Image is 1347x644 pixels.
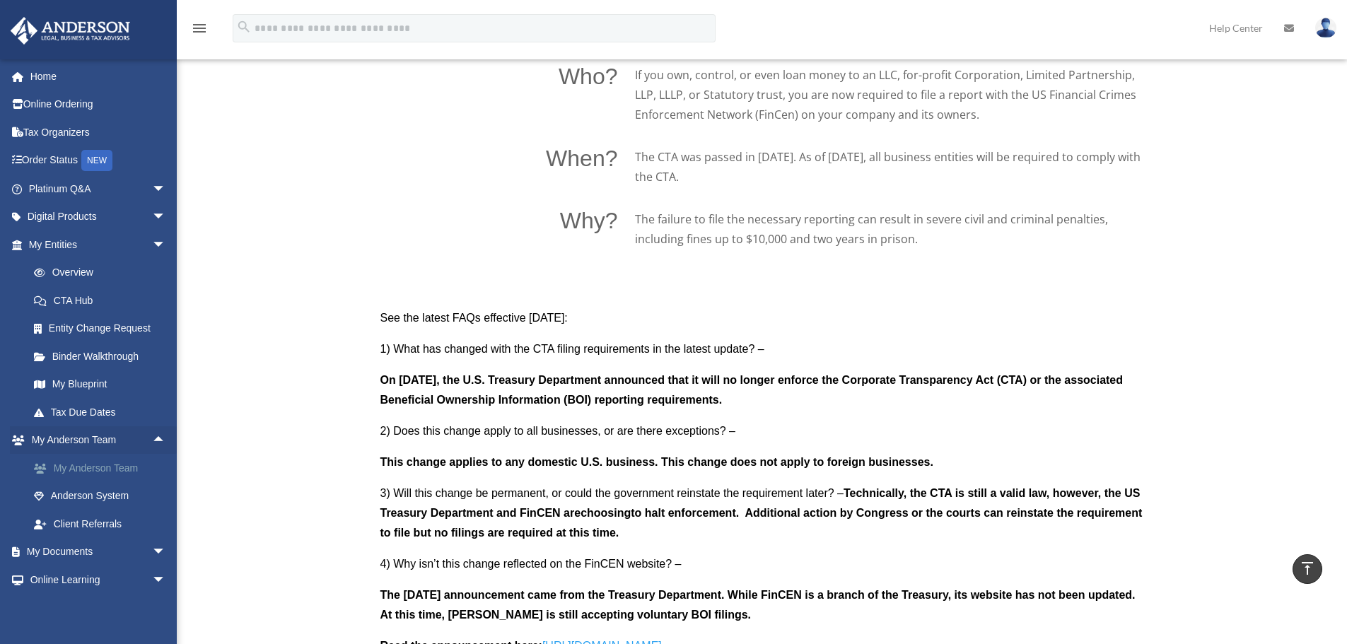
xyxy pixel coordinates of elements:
a: Online Learningarrow_drop_down [10,566,187,594]
img: User Pic [1315,18,1336,38]
b: choosing [581,507,631,519]
i: menu [191,20,208,37]
span: arrow_drop_down [152,175,180,204]
span: 1) What has changed with the CTA filing requirements in the latest update? – [380,343,764,355]
span: 4) Why isn’t this change reflected on the FinCEN website? – [380,558,682,570]
p: The CTA was passed in [DATE]. As of [DATE], all business entities will be required to comply with... [635,147,1144,187]
span: 3) Will this change be permanent, or could the government reinstate the requirement later? – [380,487,844,499]
a: My Anderson Teamarrow_drop_up [10,426,187,455]
a: My Documentsarrow_drop_down [10,538,187,566]
span: arrow_drop_down [152,230,180,259]
a: Binder Walkthrough [20,342,187,370]
p: The failure to file the necessary reporting can result in severe civil and criminal penalties, in... [635,209,1144,249]
a: My Entitiesarrow_drop_down [10,230,187,259]
div: NEW [81,150,112,171]
a: vertical_align_top [1293,554,1322,584]
a: Anderson System [20,482,187,510]
b: Technically, the CTA is still a valid law, however, the US Treasury Department and FinCEN are [380,487,1141,519]
span: 2) Does this change apply to all businesses, or are there exceptions? – [380,425,736,437]
p: If you own, control, or even loan money to an LLC, for-profit Corporation, Limited Partnership, L... [635,65,1144,124]
a: My Anderson Team [20,454,187,482]
img: Anderson Advisors Platinum Portal [6,17,134,45]
b: The [DATE] announcement came from the Treasury Department. While FinCEN is a branch of the Treasu... [380,589,1136,621]
a: My Blueprint [20,370,187,399]
b: This change applies to any domestic U.S. business. This change does not apply to foreign businesses. [380,456,933,468]
a: Digital Productsarrow_drop_down [10,203,187,231]
a: menu [191,25,208,37]
a: Overview [20,259,187,287]
span: arrow_drop_down [152,203,180,232]
span: arrow_drop_down [152,538,180,567]
span: arrow_drop_down [152,566,180,595]
a: Platinum Q&Aarrow_drop_down [10,175,187,203]
a: Billingarrow_drop_down [10,594,187,622]
i: vertical_align_top [1299,560,1316,577]
a: Online Ordering [10,90,187,119]
a: CTA Hub [20,286,180,315]
b: On [DATE], the U.S. Treasury Department announced that it will no longer enforce the Corporate Tr... [380,374,1124,406]
a: Home [10,62,187,90]
span: arrow_drop_down [152,594,180,623]
b: to halt enforcement. Additional action by Congress or the courts can reinstate the requirement to... [380,507,1143,539]
a: Tax Due Dates [20,398,187,426]
a: Client Referrals [20,510,187,538]
p: Who? [559,65,618,88]
span: arrow_drop_up [152,426,180,455]
p: When? [546,147,617,170]
i: search [236,19,252,35]
a: Tax Organizers [10,118,187,146]
a: Order StatusNEW [10,146,187,175]
span: See the latest FAQs effective [DATE]: [380,312,568,324]
p: Why? [560,209,618,232]
a: Entity Change Request [20,315,187,343]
